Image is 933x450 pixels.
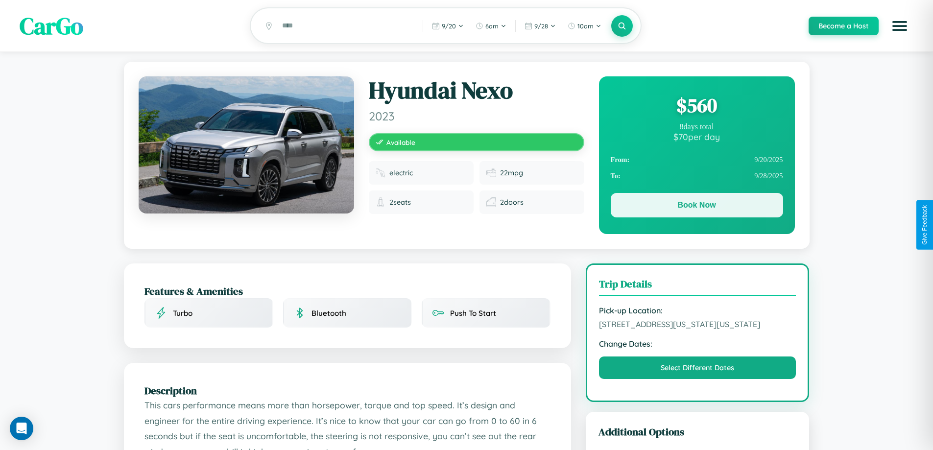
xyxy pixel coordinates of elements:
img: Seats [376,197,385,207]
span: [STREET_ADDRESS][US_STATE][US_STATE] [599,319,796,329]
h2: Features & Amenities [144,284,550,298]
img: Fuel type [376,168,385,178]
button: Become a Host [809,17,879,35]
img: Hyundai Nexo 2023 [139,76,354,213]
h1: Hyundai Nexo [369,76,584,105]
span: 2023 [369,109,584,123]
button: Book Now [611,193,783,217]
span: Push To Start [450,308,496,318]
div: $ 560 [611,92,783,118]
span: CarGo [20,10,83,42]
span: Bluetooth [311,308,346,318]
span: 6am [485,22,499,30]
div: $ 70 per day [611,131,783,142]
span: electric [389,168,413,177]
h3: Additional Options [598,425,797,439]
div: 9 / 28 / 2025 [611,168,783,184]
span: 2 doors [500,198,524,207]
span: 10am [577,22,594,30]
span: Available [386,138,415,146]
span: Turbo [173,308,192,318]
button: 6am [471,18,511,34]
span: 2 seats [389,198,411,207]
div: 9 / 20 / 2025 [611,152,783,168]
button: 9/20 [427,18,469,34]
h2: Description [144,383,550,398]
span: 9 / 20 [442,22,456,30]
button: 10am [563,18,606,34]
button: Open menu [886,12,913,40]
span: 9 / 28 [534,22,548,30]
div: 8 days total [611,122,783,131]
button: Select Different Dates [599,356,796,379]
div: Open Intercom Messenger [10,417,33,440]
strong: To: [611,172,621,180]
strong: Change Dates: [599,339,796,349]
img: Doors [486,197,496,207]
strong: Pick-up Location: [599,306,796,315]
div: Give Feedback [921,205,928,245]
span: 22 mpg [500,168,523,177]
img: Fuel efficiency [486,168,496,178]
h3: Trip Details [599,277,796,296]
strong: From: [611,156,630,164]
button: 9/28 [520,18,561,34]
